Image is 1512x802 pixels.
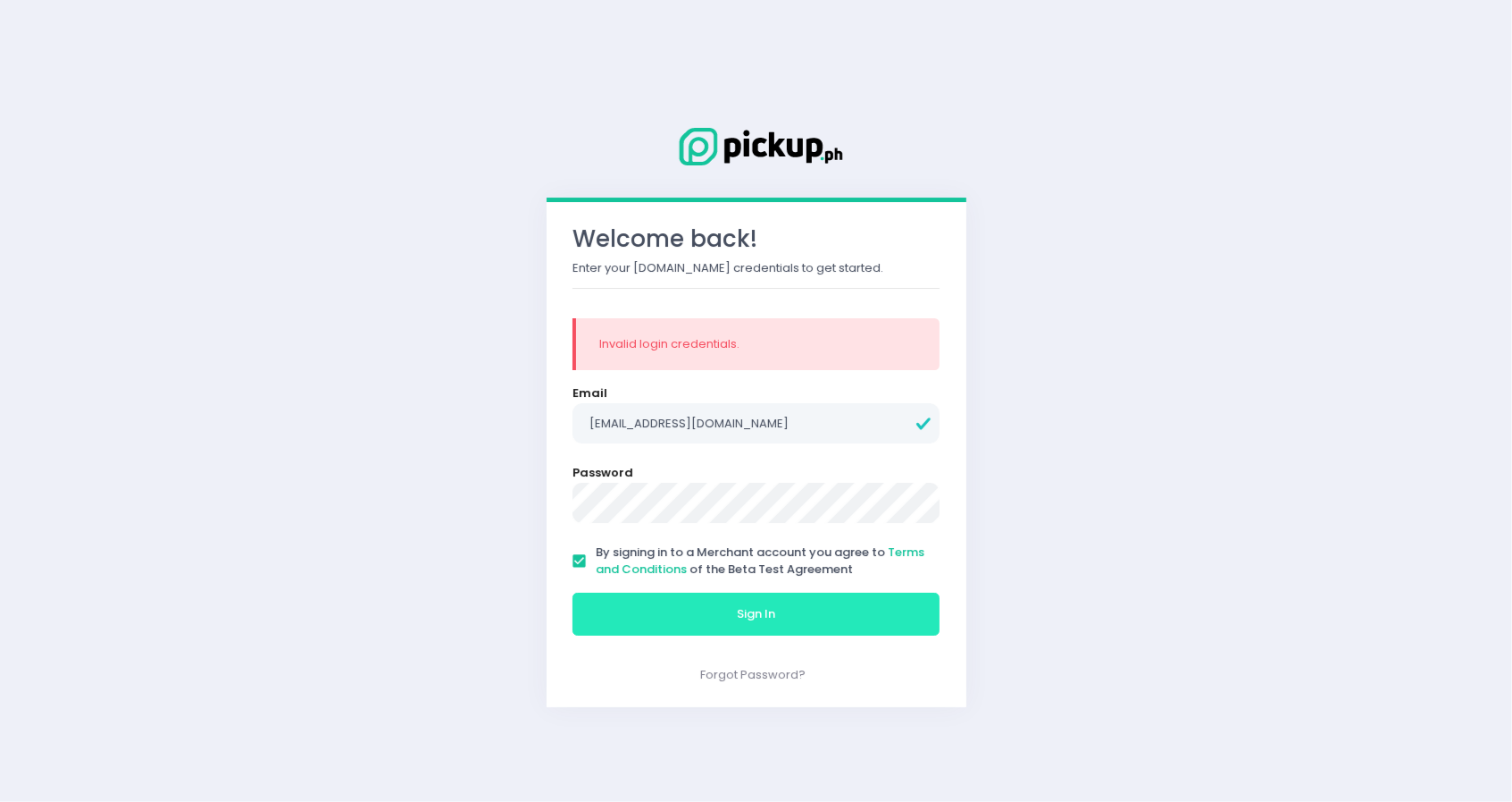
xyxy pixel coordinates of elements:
a: Forgot Password? [700,666,806,683]
label: Password [572,464,633,482]
div: Invalid login credentials. [599,335,917,353]
a: Terms and Conditions [596,544,924,578]
span: By signing in to a Merchant account you agree to of the Beta Test Agreement [596,544,924,578]
img: Logo [667,124,846,169]
button: Sign In [572,593,940,636]
h3: Welcome back! [572,225,940,253]
span: Sign In [737,605,775,622]
input: Email [572,403,940,444]
label: Email [572,384,607,402]
p: Enter your [DOMAIN_NAME] credentials to get started. [572,259,940,277]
